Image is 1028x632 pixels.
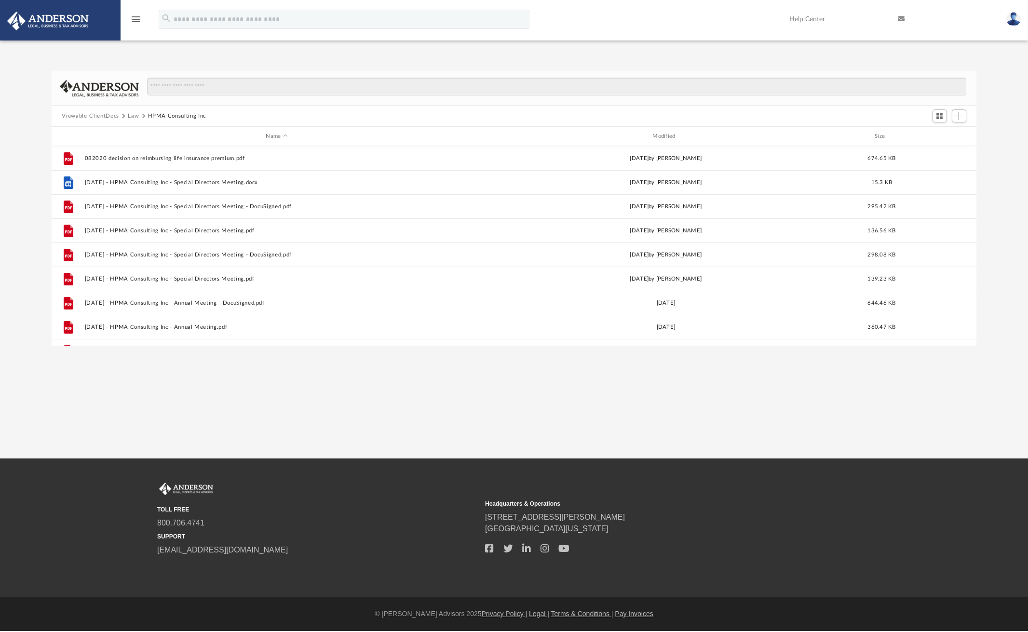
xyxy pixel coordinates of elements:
button: [DATE] - HPMA Consulting Inc - Special Directors Meeting - DocuSigned.pdf [84,252,469,258]
div: [DATE] by [PERSON_NAME] [473,251,858,259]
button: [DATE] - HPMA Consulting Inc - Special Directors Meeting.pdf [84,276,469,282]
button: Law [128,112,139,121]
button: Add [952,109,966,123]
img: User Pic [1006,12,1021,26]
button: HPMA Consulting Inc [148,112,206,121]
div: grid [52,146,977,346]
span: 298.08 KB [867,252,895,257]
a: Legal | [529,610,549,618]
div: [DATE] by [PERSON_NAME] [473,202,858,211]
span: 136.56 KB [867,228,895,233]
button: Viewable-ClientDocs [62,112,119,121]
img: Anderson Advisors Platinum Portal [157,483,215,495]
button: [DATE] - HPMA Consulting Inc - Special Directors Meeting.pdf [84,228,469,234]
a: Privacy Policy | [482,610,528,618]
button: [DATE] - HPMA Consulting Inc - Special Directors Meeting - DocuSigned.pdf [84,203,469,210]
span: 360.47 KB [867,324,895,330]
button: More options [928,296,950,310]
a: [STREET_ADDRESS][PERSON_NAME] [485,513,625,521]
button: 082020 decision on reimbursing life insurance premium.pdf [84,155,469,161]
img: Anderson Advisors Platinum Portal [4,12,92,30]
i: menu [130,13,142,25]
button: [DATE] - HPMA Consulting Inc - Annual Meeting.pdf [84,324,469,330]
button: More options [928,175,950,190]
a: Terms & Conditions | [551,610,613,618]
div: Name [84,132,469,141]
span: 295.42 KB [867,204,895,209]
button: [DATE] - HPMA Consulting Inc - Annual Meeting - DocuSigned.pdf [84,300,469,306]
span: 139.23 KB [867,276,895,282]
button: More options [928,248,950,262]
span: 674.65 KB [867,156,895,161]
a: Pay Invoices [615,610,653,618]
a: [GEOGRAPHIC_DATA][US_STATE] [485,524,609,533]
button: Switch to Grid View [933,109,947,123]
input: Search files and folders [147,78,966,96]
button: More options [928,200,950,214]
small: Headquarters & Operations [485,499,806,508]
button: [DATE] - HPMA Consulting Inc - Special Directors Meeting.docx [84,179,469,186]
button: More options [928,320,950,335]
small: SUPPORT [157,532,478,541]
div: id [55,132,80,141]
span: 15.3 KB [871,180,892,185]
div: Modified [473,132,858,141]
div: [DATE] by [PERSON_NAME] [473,227,858,235]
div: [DATE] by [PERSON_NAME] [473,178,858,187]
button: More options [928,272,950,286]
a: 800.706.4741 [157,519,204,527]
button: More options [928,224,950,238]
div: [DATE] [473,299,858,308]
button: More options [928,151,950,166]
div: id [905,132,973,141]
div: [DATE] [473,323,858,332]
a: [EMAIL_ADDRESS][DOMAIN_NAME] [157,546,288,554]
div: [DATE] by [PERSON_NAME] [473,275,858,283]
button: More options [928,344,950,359]
span: 644.46 KB [867,300,895,306]
a: menu [130,18,142,25]
small: TOLL FREE [157,505,478,514]
div: Size [862,132,901,141]
i: search [161,13,172,24]
div: [DATE] by [PERSON_NAME] [473,154,858,163]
